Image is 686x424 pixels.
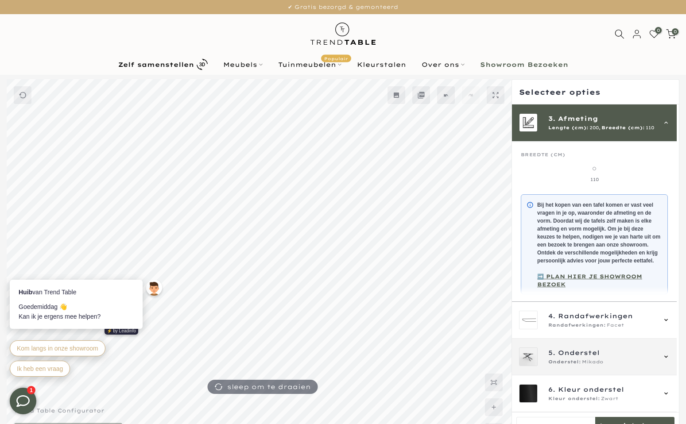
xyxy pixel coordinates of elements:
b: Zelf samenstellen [118,62,194,68]
span: 0 [672,28,678,35]
a: Kleurstalen [349,59,414,70]
iframe: toggle-frame [1,379,45,423]
p: ✔ Gratis bezorgd & gemonteerd [11,2,675,12]
a: Showroom Bezoeken [472,59,576,70]
a: Zelf samenstellen [110,57,215,72]
a: Meubels [215,59,270,70]
a: 0 [666,29,676,39]
b: Showroom Bezoeken [480,62,568,68]
a: 0 [649,29,659,39]
iframe: bot-iframe [1,236,174,388]
span: 0 [655,27,662,34]
a: TuinmeubelenPopulair [270,59,349,70]
a: Over ons [414,59,472,70]
span: Populair [321,54,351,62]
img: trend-table [304,14,382,54]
